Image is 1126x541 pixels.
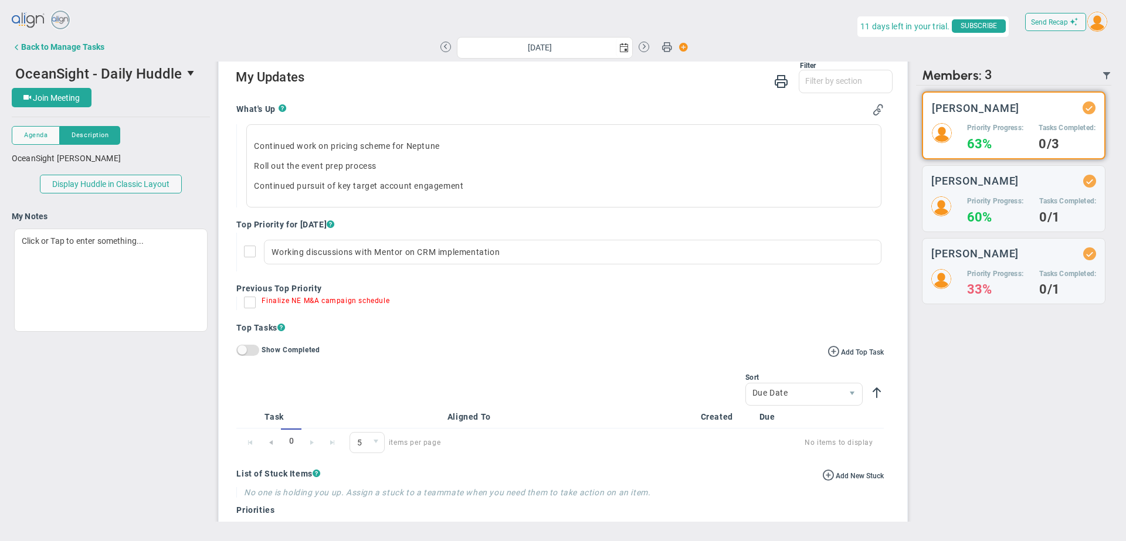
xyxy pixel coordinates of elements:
img: align-logo.svg [12,9,46,32]
h5: Priority Progress: [967,269,1023,279]
span: 0 [281,428,301,454]
h4: Priorities [236,505,883,515]
button: Add Top Task [827,345,884,358]
div: Updated Status [1085,104,1093,112]
th: Due [755,406,813,428]
div: Filter [236,62,816,70]
h3: [PERSON_NAME] [931,248,1019,259]
h4: 60% [967,212,1023,223]
span: 0 [350,432,385,453]
p: Continued work on pricing scheme for Neptune [254,140,873,152]
h4: 0/1 [1039,212,1096,223]
span: Print Huddle [662,41,672,57]
img: 204747.Person.photo [931,269,951,289]
button: Add New Stuck [822,468,884,481]
span: Members: [922,67,982,83]
span: Join Meeting [33,93,80,103]
h4: 0/1 [1039,284,1096,295]
span: 11 days left in your trial. [860,19,949,34]
span: select [842,383,862,406]
span: Add New Stuck [836,472,884,480]
span: Due Date [746,383,842,403]
h5: Priority Progress: [967,123,1023,133]
span: Send Recap [1031,18,1068,26]
h4: Top Priority for [DATE] [236,219,883,230]
h4: Previous Top Priority [236,283,883,294]
span: items per page [350,432,440,453]
h4: 63% [967,139,1023,149]
span: Print My Huddle Updates [774,73,788,88]
h4: What's Up [236,104,278,114]
span: SUBSCRIBE [952,19,1006,33]
img: 206891.Person.photo [932,123,952,143]
span: Action Button [673,39,689,55]
span: 3 [985,67,992,83]
span: Filter Updated Members [1102,71,1111,80]
div: Sort [745,373,863,382]
h3: [PERSON_NAME] [931,175,1019,186]
th: Aligned To [443,406,696,428]
span: select [616,38,632,58]
span: OceanSight [PERSON_NAME] [12,154,121,163]
span: Add Top Task [841,348,884,356]
button: Agenda [12,126,60,145]
h4: 33% [967,284,1023,295]
h5: Tasks Completed: [1039,123,1096,133]
button: Description [60,126,120,145]
div: Updated Status [1086,250,1094,258]
h4: 0/3 [1039,139,1096,149]
div: Click or Tap to enter something... [14,229,208,332]
span: select [367,433,384,452]
span: 5 [350,433,367,452]
span: Finalize NE M&A campaign schedule [262,297,389,305]
h4: List of Stuck Items [236,468,883,479]
button: Send Recap [1025,13,1086,31]
h4: No one is holding you up. Assign a stuck to a teammate when you need them to take action on an item. [244,487,883,498]
p: Continued pursuit of key target account engagement [254,180,873,192]
h2: My Updates [236,70,892,87]
button: Join Meeting [12,88,91,107]
img: 206891.Person.photo [1087,12,1107,32]
button: Back to Manage Tasks [12,35,104,59]
div: Updated Status [1086,177,1094,185]
h4: Top Tasks [236,322,883,334]
h3: [PERSON_NAME] [932,103,1020,114]
h5: Tasks Completed: [1039,196,1096,206]
h4: My Notes [12,211,210,222]
div: Back to Manage Tasks [21,42,104,52]
p: Roll out the event prep process [254,160,873,172]
th: Task [260,406,396,428]
h5: Priority Progress: [967,196,1023,206]
span: OceanSight - Daily Huddle [15,66,182,82]
span: No items to display [455,435,873,450]
span: select [182,63,202,83]
div: Working discussions with Mentor on CRM implementation [264,240,881,264]
span: Description [72,130,108,140]
span: Agenda [24,130,48,140]
button: Display Huddle in Classic Layout [40,175,182,193]
input: Filter by section [799,70,892,91]
th: Created [696,406,755,428]
label: Show Completed [262,345,320,353]
img: 204746.Person.photo [931,196,951,216]
h5: Tasks Completed: [1039,269,1096,279]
